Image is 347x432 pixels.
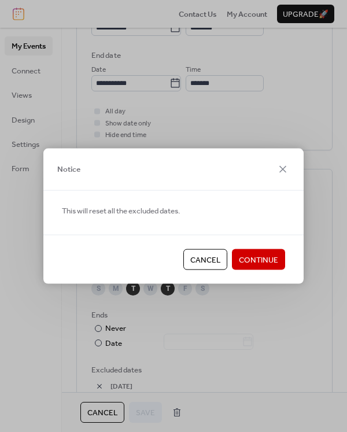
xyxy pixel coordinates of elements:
[239,254,278,266] span: Continue
[190,254,220,266] span: Cancel
[57,164,80,175] span: Notice
[62,205,180,216] span: This will reset all the excluded dates.
[232,249,285,270] button: Continue
[183,249,227,270] button: Cancel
